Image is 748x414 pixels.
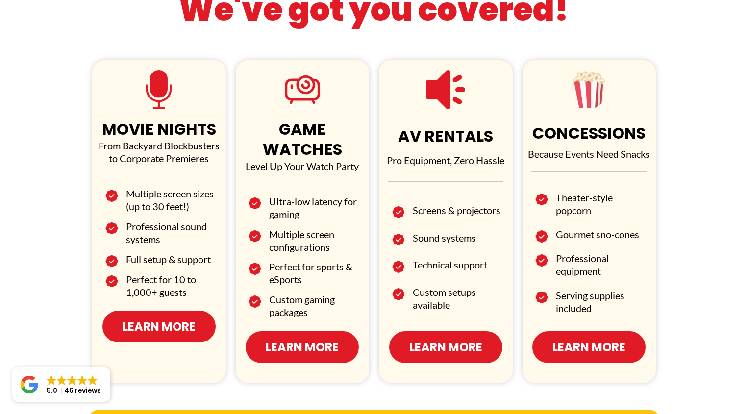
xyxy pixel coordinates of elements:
[95,152,224,165] p: to Corporate Premieres
[556,228,646,241] h2: Gourmet sno-cones
[269,260,359,286] h2: Perfect for sports & eSports
[238,160,367,172] p: Level Up Your Watch Party
[535,252,548,269] img: Image
[381,126,510,146] h1: AV RENTALS
[413,258,503,271] h2: Technical support
[238,119,367,160] h1: GAME WATCHES
[105,273,118,290] img: Image
[381,154,510,167] p: Pro Equipment, Zero Hassle
[535,191,548,208] img: Image
[126,273,216,298] h2: Perfect for 10 to 1,000+ guests
[126,187,216,213] h2: Multiple screen sizes (up to 30 feet!)
[392,204,404,221] img: Image
[409,339,482,356] span: Learn More
[556,191,646,217] h2: Theater-style popcorn
[126,220,216,245] h2: Professional sound systems
[392,231,404,248] img: Image
[266,339,339,356] span: Learn More
[413,286,503,311] h2: Custom setups available
[95,139,224,152] p: From Backyard Blockbusters
[556,252,646,277] h2: Professional equipment
[249,260,261,277] img: Image
[246,331,359,363] a: Learn More
[249,293,261,310] img: Image
[525,123,654,144] h1: CONCESSIONS
[105,253,118,270] img: Image
[269,228,359,253] h2: Multiple screen configurations
[535,228,548,245] img: Image
[413,231,503,244] h2: Sound systems
[389,331,502,363] a: Learn More
[392,258,404,275] img: Image
[552,339,625,356] span: Learn More
[556,289,646,315] h2: Serving supplies included
[269,195,359,220] h2: Ultra-low latency for gaming
[269,306,359,318] h2: packages
[95,119,224,140] h1: MOVIE NIGHTS
[392,286,404,303] img: Image
[105,220,118,237] img: Image
[535,289,548,306] img: Image
[532,331,646,363] a: Learn More
[12,367,110,402] a: Close GoogleGoogleGoogleGoogleGoogle 5.046 reviews
[413,204,503,217] h2: Screens & projectors
[126,253,216,266] h2: Full setup & support
[102,311,216,342] a: Learn More
[269,293,359,306] h2: Custom gaming
[525,147,654,160] p: Because Events Need Snacks
[123,318,196,335] span: Learn More
[105,187,118,204] img: Image
[249,228,261,245] img: Image
[249,195,261,212] img: Image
